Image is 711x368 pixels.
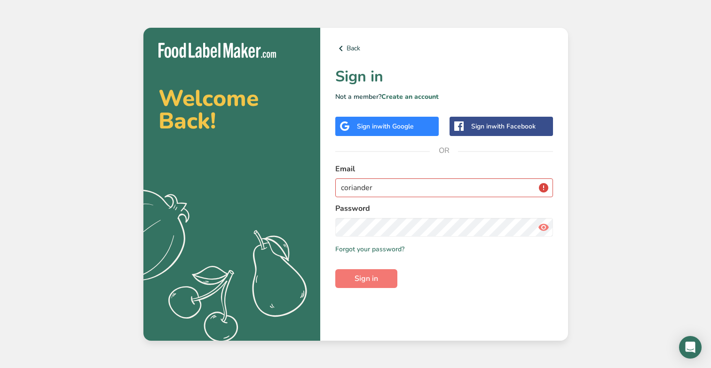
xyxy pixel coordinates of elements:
a: Back [335,43,553,54]
input: Enter Your Email [335,178,553,197]
label: Email [335,163,553,175]
span: with Google [377,122,414,131]
span: with Facebook [491,122,536,131]
img: Food Label Maker [158,43,276,58]
span: Sign in [355,273,378,284]
div: Sign in [471,121,536,131]
label: Password [335,203,553,214]
h1: Sign in [335,65,553,88]
a: Forgot your password? [335,244,404,254]
span: OR [430,136,458,165]
div: Open Intercom Messenger [679,336,702,359]
a: Create an account [381,92,439,101]
h2: Welcome Back! [158,87,305,132]
p: Not a member? [335,92,553,102]
button: Sign in [335,269,397,288]
div: Sign in [357,121,414,131]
